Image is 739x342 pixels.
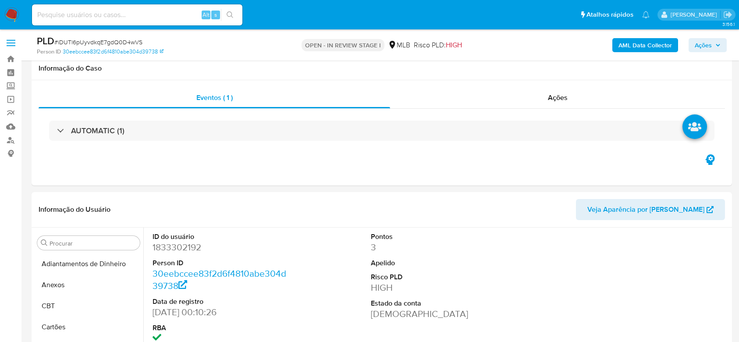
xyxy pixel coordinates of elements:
[196,93,233,103] span: Eventos ( 1 )
[388,40,410,50] div: MLB
[203,11,210,19] span: Alt
[49,121,714,141] div: AUTOMATIC (1)
[723,10,732,19] a: Sair
[371,308,508,320] dd: [DEMOGRAPHIC_DATA]
[302,39,384,51] p: OPEN - IN REVIEW STAGE I
[371,232,508,242] dt: Pontos
[221,9,239,21] button: search-icon
[63,48,163,56] a: 30eebccee83f2d6f4810abe304d39738
[153,297,289,306] dt: Data de registro
[214,11,217,19] span: s
[371,258,508,268] dt: Apelido
[612,38,678,52] button: AML Data Collector
[34,253,143,274] button: Adiantamentos de Dinheiro
[153,267,286,292] a: 30eebccee83f2d6f4810abe304d39738
[371,241,508,253] dd: 3
[50,239,136,247] input: Procurar
[586,10,633,19] span: Atalhos rápidos
[371,299,508,308] dt: Estado da conta
[37,48,61,56] b: Person ID
[414,40,462,50] span: Risco PLD:
[39,64,725,73] h1: Informação do Caso
[548,93,568,103] span: Ações
[32,9,242,21] input: Pesquise usuários ou casos...
[587,199,704,220] span: Veja Aparência por [PERSON_NAME]
[153,306,289,318] dd: [DATE] 00:10:26
[446,40,462,50] span: HIGH
[34,296,143,317] button: CBT
[618,38,672,52] b: AML Data Collector
[39,205,110,214] h1: Informação do Usuário
[34,274,143,296] button: Anexos
[34,317,143,338] button: Cartões
[71,126,124,135] h3: AUTOMATIC (1)
[153,323,289,333] dt: RBA
[54,38,142,46] span: # iDUTl6pUyvdkqE7gdQ0D4wVS
[371,281,508,294] dd: HIGH
[153,241,289,253] dd: 1833302192
[41,239,48,246] button: Procurar
[576,199,725,220] button: Veja Aparência por [PERSON_NAME]
[671,11,720,19] p: lucas.santiago@mercadolivre.com
[153,258,289,268] dt: Person ID
[371,272,508,282] dt: Risco PLD
[689,38,727,52] button: Ações
[37,34,54,48] b: PLD
[153,232,289,242] dt: ID do usuário
[695,38,712,52] span: Ações
[642,11,650,18] a: Notificações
